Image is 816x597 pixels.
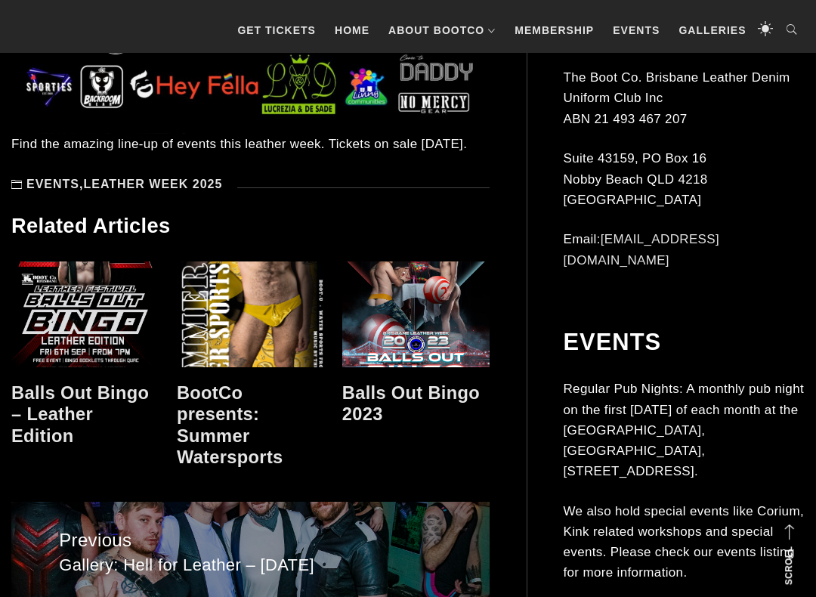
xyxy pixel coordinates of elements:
span: Gallery: Hell for Leather – [DATE] [59,555,441,577]
p: The Boot Co. Brisbane Leather Denim Uniform Club Inc ABN 21 493 467 207 [564,67,805,129]
a: Balls Out Bingo 2023 [342,383,480,424]
a: Events [26,178,79,190]
a: BootCo presents: Summer Watersports [177,383,283,467]
a: Leather Week 2025 [83,178,222,190]
p: Regular Pub Nights: A monthly pub night on the first [DATE] of each month at the [GEOGRAPHIC_DATA... [564,379,805,481]
a: Events [605,8,667,53]
h3: Related Articles [11,214,490,239]
strong: Scroll [784,546,794,585]
a: Balls Out Bingo – Leather Edition [11,383,149,446]
a: GET TICKETS [230,8,323,53]
a: Home [327,8,377,53]
p: Suite 43159, PO Box 16 Nobby Beach QLD 4218 [GEOGRAPHIC_DATA] [564,148,805,210]
p: We also hold special events like Corium, Kink related workshops and special events. Please check ... [564,501,805,583]
span: Previous [59,526,441,555]
span: , [11,178,230,190]
a: About BootCo [381,8,503,53]
p: Find the amazing line-up of events this leather week. Tickets on sale [DATE]. [11,134,490,154]
a: Membership [507,8,601,53]
h2: Events [564,328,805,356]
a: Galleries [671,8,753,53]
a: [EMAIL_ADDRESS][DOMAIN_NAME] [564,232,720,267]
p: Email: [564,229,805,270]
